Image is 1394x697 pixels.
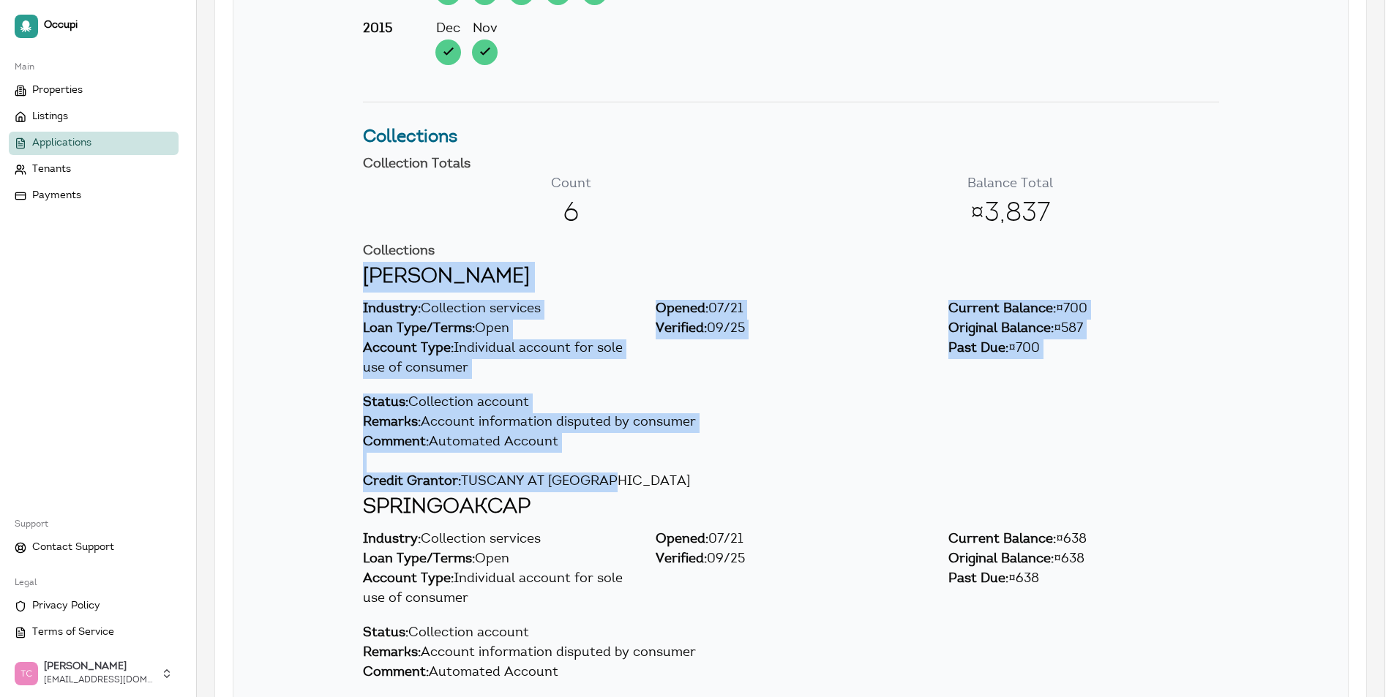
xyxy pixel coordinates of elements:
[656,550,926,570] div: 09/25
[363,245,1219,258] h4: Collections
[363,666,429,679] span: Comment:
[9,79,179,102] a: Properties
[656,323,707,336] span: Verified:
[9,158,179,181] a: Tenants
[948,573,1008,586] span: Past Due:
[948,339,1219,359] div: ¤700
[9,9,179,44] a: Occupi
[363,475,461,489] span: Credit Grantor:
[363,472,1219,492] div: TUSCANY AT [GEOGRAPHIC_DATA]
[44,20,173,33] span: Occupi
[363,323,475,336] span: Loan Type/Terms:
[802,195,1219,234] span: ¤3,837
[363,158,1219,171] h4: Collection Totals
[948,530,1219,550] div: ¤638
[32,189,81,203] span: Payments
[32,540,114,555] span: Contact Support
[948,320,1219,339] div: ¤587
[9,621,179,644] a: Terms of Service
[656,533,708,546] span: Opened:
[9,656,179,691] button: Trudy Childers[PERSON_NAME][EMAIL_ADDRESS][DOMAIN_NAME]
[363,23,392,36] strong: 2015
[9,184,179,208] a: Payments
[948,300,1219,320] div: ¤700
[9,571,179,595] div: Legal
[363,550,634,570] div: Open
[363,436,429,449] span: Comment:
[363,530,634,550] div: Collection services
[948,550,1219,570] div: ¤638
[363,262,1219,293] h2: [PERSON_NAME]
[363,393,1219,413] div: Collection account
[948,533,1056,546] span: Current Balance:
[363,320,634,339] div: Open
[44,674,155,686] span: [EMAIL_ADDRESS][DOMAIN_NAME]
[363,492,1219,523] h2: SPRINGOAKCAP
[656,300,926,320] div: 07/21
[363,195,780,234] span: 6
[472,20,498,39] div: Nov
[9,56,179,79] div: Main
[9,536,179,560] a: Contact Support
[363,533,421,546] span: Industry:
[32,83,83,98] span: Properties
[802,175,1219,195] p: Balance Total
[656,530,926,550] div: 07/21
[363,433,1219,472] div: Automated Account
[363,175,780,195] p: Count
[44,661,155,674] span: [PERSON_NAME]
[363,413,1219,433] div: Account information disputed by consumer
[363,624,1219,644] div: Collection account
[32,162,71,177] span: Tenants
[9,513,179,536] div: Support
[32,136,91,151] span: Applications
[9,595,179,618] a: Privacy Policy
[363,396,408,410] span: Status:
[32,625,114,640] span: Terms of Service
[363,339,634,379] div: Individual account for sole use of consumer
[948,553,1054,566] span: Original Balance:
[656,303,708,316] span: Opened:
[363,627,408,640] span: Status:
[363,644,1219,663] div: Account information disputed by consumer
[363,570,634,609] div: Individual account for sole use of consumer
[363,553,475,566] span: Loan Type/Terms:
[363,303,421,316] span: Industry:
[363,342,454,355] span: Account Type:
[32,599,100,614] span: Privacy Policy
[363,124,1219,151] h3: Collections
[9,132,179,155] a: Applications
[948,570,1219,589] div: ¤638
[363,573,454,586] span: Account Type:
[15,662,38,685] img: Trudy Childers
[948,303,1056,316] span: Current Balance:
[656,553,707,566] span: Verified:
[363,416,421,429] span: Remarks:
[32,110,68,124] span: Listings
[948,323,1054,336] span: Original Balance:
[656,320,926,339] div: 09/25
[948,342,1008,355] span: Past Due:
[363,300,634,320] div: Collection services
[9,105,179,129] a: Listings
[363,647,421,660] span: Remarks:
[435,20,461,39] div: Dec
